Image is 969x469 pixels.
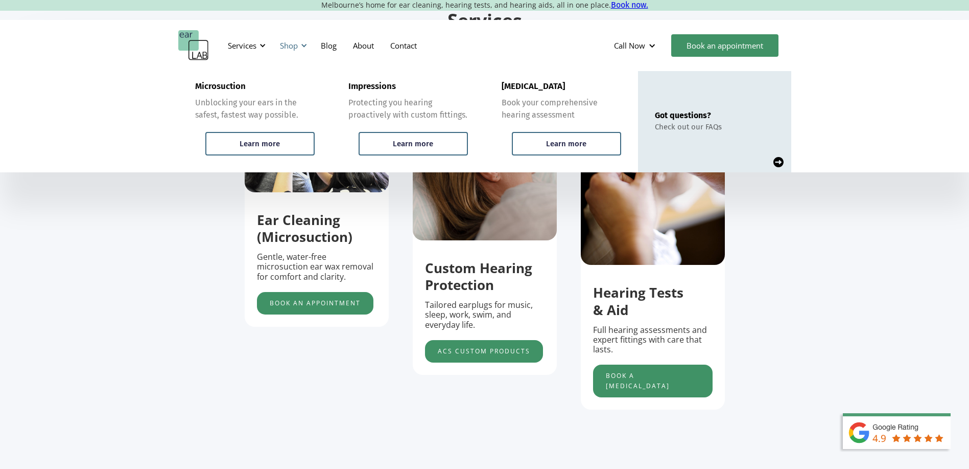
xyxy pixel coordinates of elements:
div: Microsuction [195,81,246,92]
div: Services [228,40,256,51]
strong: Custom Hearing Protection [425,259,532,295]
div: Learn more [546,139,586,148]
div: Shop [280,40,298,51]
a: About [345,31,382,60]
strong: Hearing Tests & Aid [593,283,683,319]
a: acs custom products [425,340,543,363]
a: Blog [313,31,345,60]
a: [MEDICAL_DATA]Book your comprehensive hearing assessmentLearn more [485,71,638,172]
div: Protecting you hearing proactively with custom fittings. [348,97,468,121]
a: Book an appointment [671,34,778,57]
a: MicrosuctionUnblocking your ears in the safest, fastest way possible.Learn more [178,71,332,172]
a: ImpressionsProtecting you hearing proactively with custom fittings.Learn more [332,71,485,172]
p: Gentle, water-free microsuction ear wax removal for comfort and clarity. [257,252,376,282]
a: Contact [382,31,425,60]
a: Book a [MEDICAL_DATA] [593,365,713,397]
div: Learn more [240,139,280,148]
a: Got questions?Check out our FAQs [638,71,791,172]
div: Call Now [614,40,645,51]
p: Full hearing assessments and expert fittings with care that lasts. [593,325,713,355]
img: putting hearing protection in [581,96,725,265]
div: Learn more [393,139,433,148]
div: Unblocking your ears in the safest, fastest way possible. [195,97,315,121]
div: 2 of 5 [413,96,557,375]
div: Got questions? [655,110,722,120]
div: Shop [274,30,310,61]
a: Book an appointment [257,292,373,315]
div: Services [222,30,269,61]
div: [MEDICAL_DATA] [502,81,565,92]
p: Tailored earplugs for music, sleep, work, swim, and everyday life. [425,300,545,330]
strong: Ear Cleaning (Microsuction) [257,211,352,247]
div: Impressions [348,81,396,92]
div: 3 of 5 [581,96,725,410]
div: Book your comprehensive hearing assessment [502,97,621,121]
div: Call Now [606,30,666,61]
div: Check out our FAQs [655,122,722,131]
a: home [178,30,209,61]
div: 1 of 5 [245,96,389,327]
